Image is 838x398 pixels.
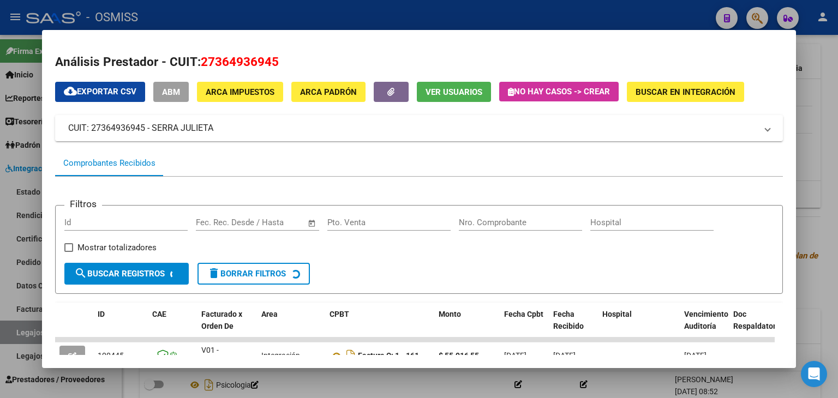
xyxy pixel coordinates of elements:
[55,82,145,102] button: Exportar CSV
[201,55,279,69] span: 27364936945
[330,310,349,318] span: CPBT
[684,351,707,360] span: [DATE]
[201,346,275,367] span: V01 - [GEOGRAPHIC_DATA]
[64,85,77,98] mat-icon: cloud_download
[63,157,155,170] div: Comprobantes Recibidos
[439,351,479,360] strong: $ 55.916,55
[300,87,357,97] span: ARCA Padrón
[499,82,619,101] button: No hay casos -> Crear
[153,82,189,102] button: ABM
[55,115,783,141] mat-expansion-panel-header: CUIT: 27364936945 - SERRA JULIETA
[68,122,757,135] mat-panel-title: CUIT: 27364936945 - SERRA JULIETA
[684,310,728,331] span: Vencimiento Auditoría
[74,269,165,279] span: Buscar Registros
[553,351,576,360] span: [DATE]
[74,267,87,280] mat-icon: search
[553,310,584,331] span: Fecha Recibido
[197,303,257,351] datatable-header-cell: Facturado x Orden De
[733,310,782,331] span: Doc Respaldatoria
[439,310,461,318] span: Monto
[504,351,526,360] span: [DATE]
[801,361,827,387] div: Open Intercom Messenger
[627,82,744,102] button: Buscar en Integración
[64,263,189,285] button: Buscar Registros
[325,303,434,351] datatable-header-cell: CPBT
[250,218,303,227] input: Fecha fin
[500,303,549,351] datatable-header-cell: Fecha Cpbt
[162,87,180,97] span: ABM
[434,303,500,351] datatable-header-cell: Monto
[680,303,729,351] datatable-header-cell: Vencimiento Auditoría
[636,87,735,97] span: Buscar en Integración
[598,303,680,351] datatable-header-cell: Hospital
[64,87,136,97] span: Exportar CSV
[291,82,366,102] button: ARCA Padrón
[417,82,491,102] button: Ver Usuarios
[77,241,157,254] span: Mostrar totalizadores
[257,303,325,351] datatable-header-cell: Area
[261,351,300,360] span: Integración
[207,267,220,280] mat-icon: delete
[206,87,274,97] span: ARCA Impuestos
[426,87,482,97] span: Ver Usuarios
[504,310,543,318] span: Fecha Cpbt
[602,310,632,318] span: Hospital
[729,303,794,351] datatable-header-cell: Doc Respaldatoria
[261,310,278,318] span: Area
[64,197,102,211] h3: Filtros
[344,347,358,364] i: Descargar documento
[55,53,783,71] h2: Análisis Prestador - CUIT:
[98,310,105,318] span: ID
[358,352,419,360] strong: Factura C: 1 - 161
[508,87,610,97] span: No hay casos -> Crear
[306,217,318,230] button: Open calendar
[196,218,240,227] input: Fecha inicio
[549,303,598,351] datatable-header-cell: Fecha Recibido
[197,263,310,285] button: Borrar Filtros
[98,351,124,360] span: 100445
[93,303,148,351] datatable-header-cell: ID
[197,82,283,102] button: ARCA Impuestos
[148,303,197,351] datatable-header-cell: CAE
[152,310,166,318] span: CAE
[207,269,286,279] span: Borrar Filtros
[201,310,242,331] span: Facturado x Orden De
